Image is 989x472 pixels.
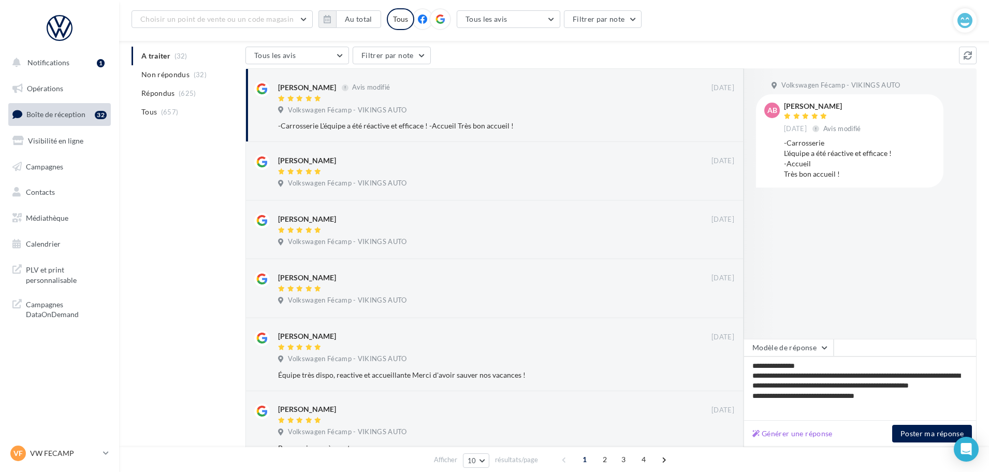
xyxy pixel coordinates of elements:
[95,111,107,119] div: 32
[336,10,381,28] button: Au total
[6,259,113,289] a: PLV et print personnalisable
[6,156,113,178] a: Campagnes
[711,274,734,283] span: [DATE]
[711,333,734,342] span: [DATE]
[434,455,457,465] span: Afficher
[468,456,476,465] span: 10
[781,81,900,90] span: Volkswagen Fécamp - VIKINGS AUTO
[597,451,613,468] span: 2
[30,448,99,459] p: VW FECAMP
[278,82,336,93] div: [PERSON_NAME]
[457,10,560,28] button: Tous les avis
[26,239,61,248] span: Calendrier
[823,124,861,133] span: Avis modifié
[495,455,538,465] span: résultats/page
[954,437,979,462] div: Open Intercom Messenger
[784,103,863,110] div: [PERSON_NAME]
[26,110,85,119] span: Boîte de réception
[278,370,667,380] div: Équipe très dispo, reactive et accueillante Merci d'avoir sauver nos vacances !
[141,69,190,80] span: Non répondus
[132,10,313,28] button: Choisir un point de vente ou un code magasin
[26,297,107,320] span: Campagnes DataOnDemand
[288,237,406,247] span: Volkswagen Fécamp - VIKINGS AUTO
[711,215,734,224] span: [DATE]
[278,121,667,131] div: -Carrosserie L'équipe a été réactive et efficace ! -Accueil Très bon accueil !
[6,233,113,255] a: Calendrier
[892,425,972,442] button: Poster ma réponse
[318,10,381,28] button: Au total
[711,156,734,166] span: [DATE]
[140,15,294,23] span: Choisir un point de vente ou un code magasin
[353,47,431,64] button: Filtrer par note
[784,138,935,179] div: -Carrosserie L'équipe a été réactive et efficace ! -Accueil Très bon accueil !
[26,162,63,170] span: Campagnes
[6,207,113,229] a: Médiathèque
[744,339,834,356] button: Modèle de réponse
[97,59,105,67] div: 1
[8,444,111,463] a: VF VW FECAMP
[278,155,336,166] div: [PERSON_NAME]
[387,8,414,30] div: Tous
[288,179,406,188] span: Volkswagen Fécamp - VIKINGS AUTO
[245,47,349,64] button: Tous les avis
[278,273,336,283] div: [PERSON_NAME]
[194,70,207,79] span: (32)
[288,354,406,364] span: Volkswagen Fécamp - VIKINGS AUTO
[141,88,175,98] span: Répondus
[635,451,652,468] span: 4
[564,10,642,28] button: Filtrer par note
[278,404,336,414] div: [PERSON_NAME]
[6,78,113,99] a: Opérations
[767,105,777,116] span: AB
[28,136,83,145] span: Visibilité en ligne
[288,106,406,115] span: Volkswagen Fécamp - VIKINGS AUTO
[278,331,336,341] div: [PERSON_NAME]
[278,214,336,224] div: [PERSON_NAME]
[26,263,107,285] span: PLV et print personnalisable
[748,427,837,440] button: Générer une réponse
[615,451,632,468] span: 3
[141,107,157,117] span: Tous
[352,83,390,92] span: Avis modifié
[6,181,113,203] a: Contacts
[463,453,489,468] button: 10
[6,293,113,324] a: Campagnes DataOnDemand
[6,103,113,125] a: Boîte de réception32
[26,213,68,222] span: Médiathèque
[179,89,196,97] span: (625)
[13,448,23,459] span: VF
[288,427,406,437] span: Volkswagen Fécamp - VIKINGS AUTO
[711,406,734,415] span: [DATE]
[278,443,667,453] div: Bon service après vente
[784,124,807,134] span: [DATE]
[27,84,63,93] span: Opérations
[27,58,69,67] span: Notifications
[466,15,507,23] span: Tous les avis
[288,296,406,305] span: Volkswagen Fécamp - VIKINGS AUTO
[711,83,734,93] span: [DATE]
[6,130,113,152] a: Visibilité en ligne
[576,451,593,468] span: 1
[161,108,179,116] span: (657)
[6,52,109,74] button: Notifications 1
[26,188,55,196] span: Contacts
[254,51,296,60] span: Tous les avis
